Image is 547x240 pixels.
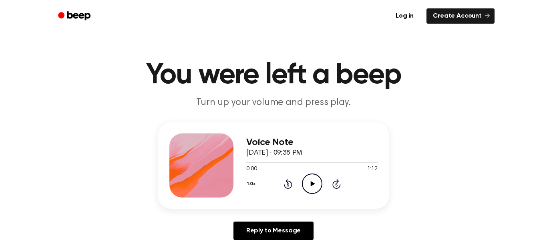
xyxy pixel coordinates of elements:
span: 0:00 [246,165,257,173]
p: Turn up your volume and press play. [120,96,427,109]
button: 1.0x [246,177,258,191]
span: [DATE] · 09:38 PM [246,149,302,157]
a: Log in [388,7,422,25]
h3: Voice Note [246,137,378,148]
h1: You were left a beep [68,61,479,90]
a: Reply to Message [233,222,314,240]
a: Beep [52,8,98,24]
span: 1:12 [367,165,378,173]
a: Create Account [426,8,495,24]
